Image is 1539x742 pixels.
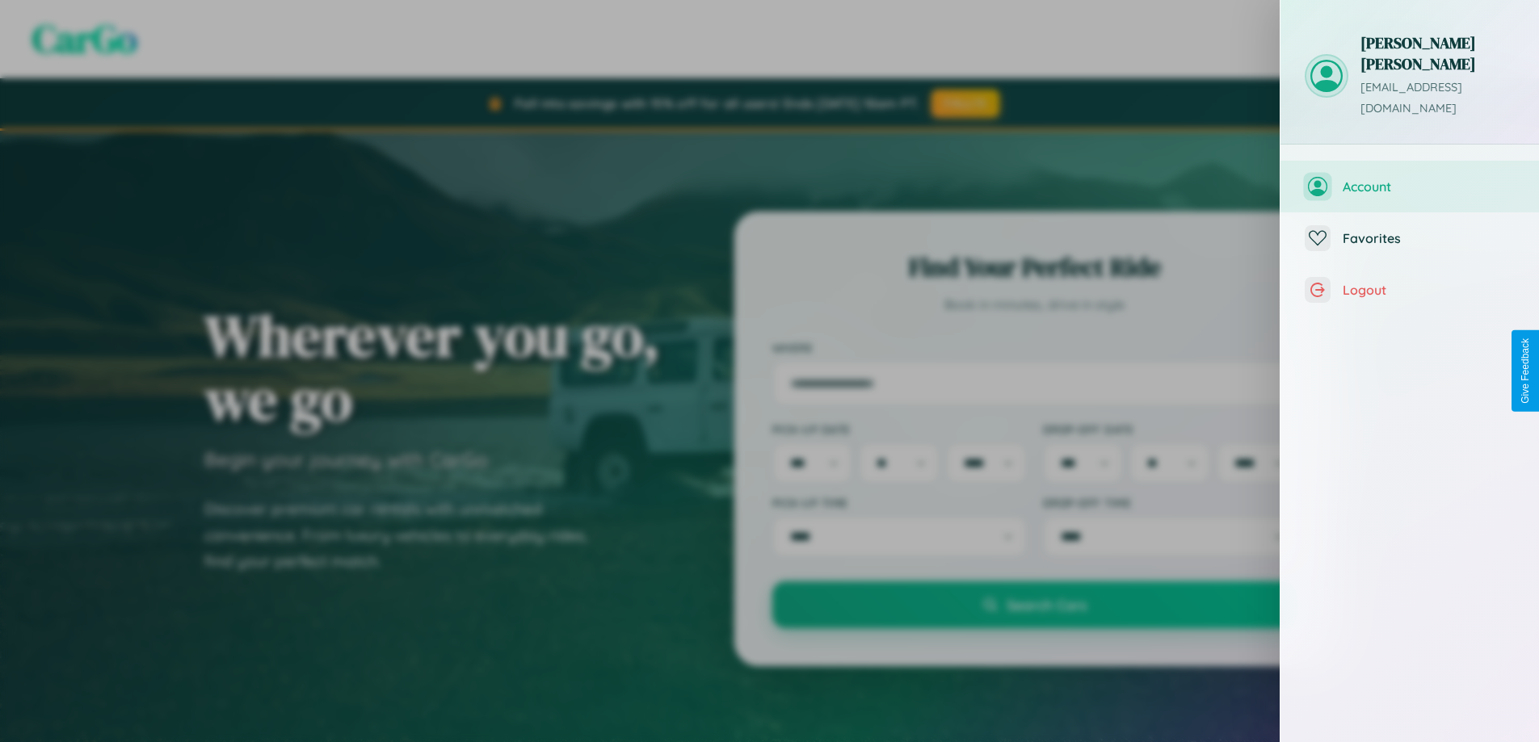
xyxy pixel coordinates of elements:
[1360,32,1515,74] h3: [PERSON_NAME] [PERSON_NAME]
[1520,338,1531,404] div: Give Feedback
[1360,78,1515,119] p: [EMAIL_ADDRESS][DOMAIN_NAME]
[1343,282,1515,298] span: Logout
[1280,161,1539,212] button: Account
[1280,264,1539,316] button: Logout
[1343,230,1515,246] span: Favorites
[1280,212,1539,264] button: Favorites
[1343,178,1515,195] span: Account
